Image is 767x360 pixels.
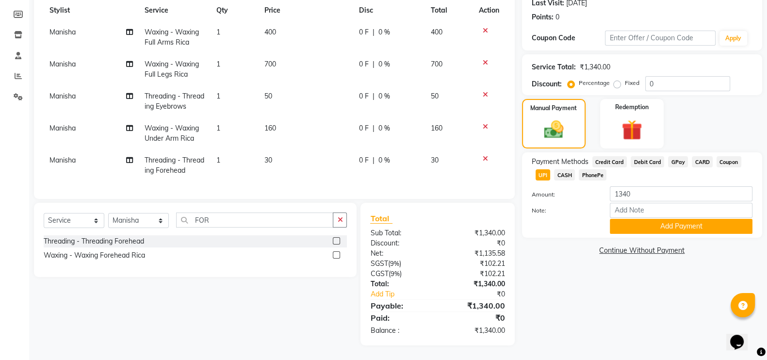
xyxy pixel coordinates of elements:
span: 9% [390,270,399,278]
span: 1 [216,92,220,100]
img: _cash.svg [538,118,570,141]
span: 0 % [378,123,390,133]
div: ₹1,135.58 [438,248,512,259]
span: Threading - Threading Eyebrows [145,92,204,111]
span: 0 % [378,91,390,101]
div: ₹0 [438,312,512,324]
span: Payment Methods [532,157,588,167]
span: CARD [692,156,713,167]
span: 0 F [359,155,369,165]
span: UPI [536,169,551,180]
div: Net: [363,248,438,259]
label: Manual Payment [530,104,577,113]
input: Add Note [610,203,752,218]
span: 0 F [359,59,369,69]
div: ₹1,340.00 [438,279,512,289]
span: 0 F [359,27,369,37]
span: 1 [216,124,220,132]
span: 30 [431,156,439,164]
div: ( ) [363,269,438,279]
input: Enter Offer / Coupon Code [605,31,716,46]
span: | [373,59,375,69]
span: 0 % [378,59,390,69]
span: 0 % [378,155,390,165]
span: 1 [216,156,220,164]
span: CGST [370,269,388,278]
span: 400 [264,28,276,36]
span: Coupon [717,156,741,167]
span: 700 [431,60,442,68]
span: CASH [554,169,575,180]
span: 50 [264,92,272,100]
span: Manisha [49,92,76,100]
div: ₹1,340.00 [438,228,512,238]
span: Credit Card [592,156,627,167]
div: Waxing - Waxing Forehead Rica [44,250,145,261]
span: PhonePe [579,169,606,180]
span: | [373,155,375,165]
span: Waxing - Waxing Full Legs Rica [145,60,199,79]
span: Total [370,213,392,224]
div: ₹102.21 [438,259,512,269]
label: Fixed [625,79,639,87]
div: ₹0 [438,238,512,248]
div: ₹1,340.00 [438,300,512,311]
span: 160 [264,124,276,132]
span: Debit Card [631,156,664,167]
div: Coupon Code [532,33,605,43]
div: ₹1,340.00 [438,326,512,336]
span: | [373,27,375,37]
a: Continue Without Payment [524,245,760,256]
span: SGST [370,259,388,268]
div: ₹1,340.00 [580,62,610,72]
span: 0 F [359,91,369,101]
span: | [373,91,375,101]
div: Points: [532,12,554,22]
div: Discount: [532,79,562,89]
span: 30 [264,156,272,164]
span: Waxing - Waxing Under Arm Rica [145,124,199,143]
label: Note: [524,206,603,215]
div: ₹102.21 [438,269,512,279]
span: Manisha [49,28,76,36]
span: 700 [264,60,276,68]
img: _gift.svg [615,117,648,143]
div: Payable: [363,300,438,311]
span: 160 [431,124,442,132]
label: Amount: [524,190,603,199]
div: Total: [363,279,438,289]
span: 0 F [359,123,369,133]
button: Apply [719,31,747,46]
span: 9% [390,260,399,267]
a: Add Tip [363,289,450,299]
span: | [373,123,375,133]
span: 1 [216,28,220,36]
button: Add Payment [610,219,752,234]
label: Redemption [615,103,649,112]
div: 0 [555,12,559,22]
div: Discount: [363,238,438,248]
div: Balance : [363,326,438,336]
div: ₹0 [450,289,512,299]
span: 1 [216,60,220,68]
div: Threading - Threading Forehead [44,236,144,246]
span: Manisha [49,124,76,132]
span: Waxing - Waxing Full Arms Rica [145,28,199,47]
span: 0 % [378,27,390,37]
span: 400 [431,28,442,36]
span: GPay [668,156,688,167]
span: 50 [431,92,439,100]
span: Manisha [49,60,76,68]
div: Paid: [363,312,438,324]
div: ( ) [363,259,438,269]
label: Percentage [579,79,610,87]
input: Search or Scan [176,213,333,228]
span: Manisha [49,156,76,164]
span: Threading - Threading Forehead [145,156,204,175]
iframe: chat widget [726,321,757,350]
div: Sub Total: [363,228,438,238]
input: Amount [610,186,752,201]
div: Service Total: [532,62,576,72]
